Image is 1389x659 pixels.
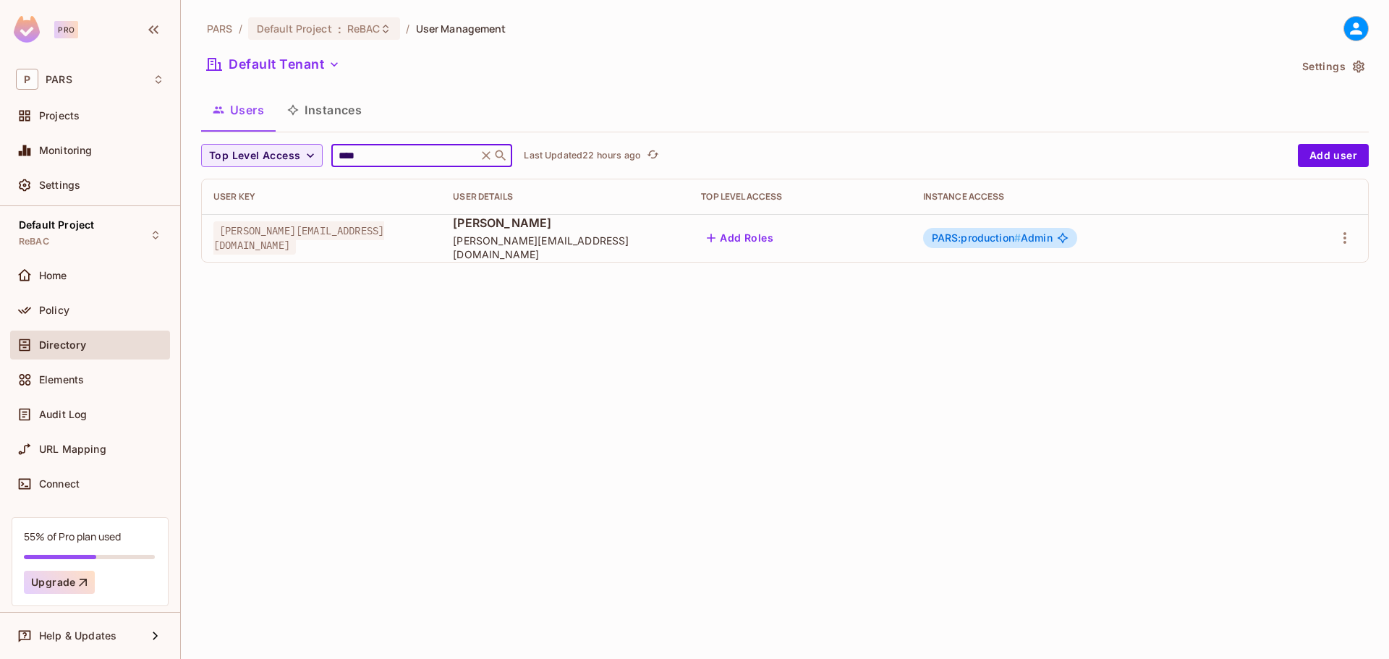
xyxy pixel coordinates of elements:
li: / [239,22,242,35]
button: Settings [1296,55,1369,78]
span: Elements [39,374,84,386]
span: the active workspace [207,22,233,35]
span: [PERSON_NAME][EMAIL_ADDRESS][DOMAIN_NAME] [213,221,384,255]
span: Click to refresh data [641,147,661,164]
span: [PERSON_NAME][EMAIL_ADDRESS][DOMAIN_NAME] [453,234,678,261]
div: Instance Access [923,191,1262,203]
span: : [337,23,342,35]
span: Settings [39,179,80,191]
span: # [1014,231,1021,244]
span: Projects [39,110,80,122]
span: Monitoring [39,145,93,156]
span: Connect [39,478,80,490]
span: [PERSON_NAME] [453,215,678,231]
button: Instances [276,92,373,128]
span: P [16,69,38,90]
div: User Key [213,191,430,203]
button: Default Tenant [201,53,346,76]
button: Top Level Access [201,144,323,167]
div: User Details [453,191,678,203]
span: PARS:production [932,231,1021,244]
span: Help & Updates [39,630,116,642]
div: 55% of Pro plan used [24,530,121,543]
span: Policy [39,305,69,316]
img: SReyMgAAAABJRU5ErkJggg== [14,16,40,43]
span: refresh [647,148,659,163]
button: Add Roles [701,226,779,250]
li: / [406,22,409,35]
button: Add user [1298,144,1369,167]
span: URL Mapping [39,443,106,455]
span: Workspace: PARS [46,74,72,85]
div: Pro [54,21,78,38]
div: Top Level Access [701,191,899,203]
span: Directory [39,339,86,351]
span: Admin [932,232,1053,244]
span: Default Project [257,22,332,35]
span: ReBAC [347,22,381,35]
span: Home [39,270,67,281]
button: Upgrade [24,571,95,594]
span: Audit Log [39,409,87,420]
span: Default Project [19,219,94,231]
span: ReBAC [19,236,49,247]
button: Users [201,92,276,128]
p: Last Updated 22 hours ago [524,150,641,161]
span: Top Level Access [209,147,300,165]
button: refresh [644,147,661,164]
span: User Management [416,22,506,35]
